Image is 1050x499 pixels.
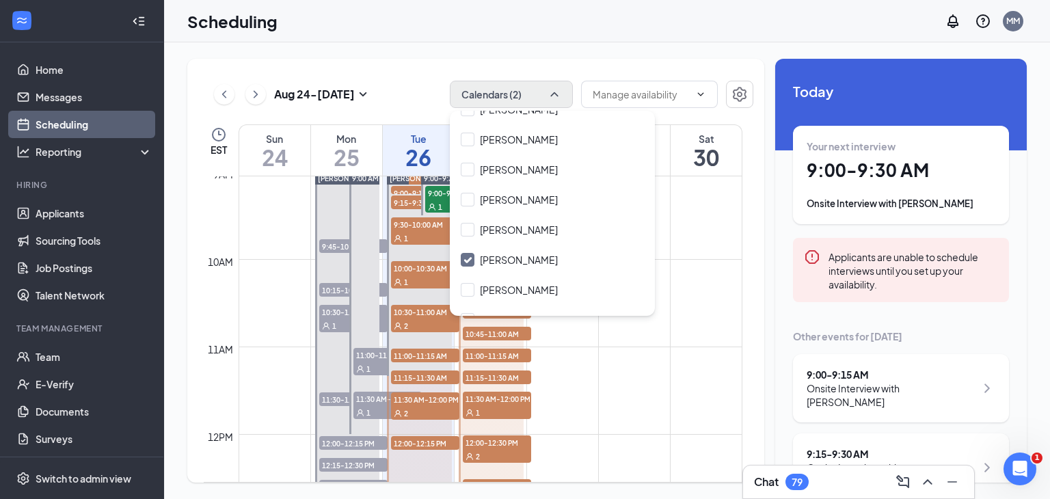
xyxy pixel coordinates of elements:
[318,174,375,183] span: [PERSON_NAME]
[249,86,262,103] svg: ChevronRight
[424,174,469,183] span: 9:00-9:30 AM
[807,368,975,381] div: 9:00 - 9:15 AM
[239,132,310,146] div: Sun
[807,447,975,461] div: 9:15 - 9:30 AM
[391,305,459,319] span: 10:30-11:00 AM
[463,349,531,362] span: 11:00-11:15 AM
[1006,15,1020,27] div: MM
[892,471,914,493] button: ComposeMessage
[919,474,936,490] svg: ChevronUp
[1004,453,1036,485] iframe: Intercom live chat
[695,89,706,100] svg: ChevronDown
[319,436,388,450] span: 12:00-12:15 PM
[319,392,388,406] span: 11:30-11:45 AM
[394,322,402,330] svg: User
[945,13,961,29] svg: Notifications
[36,472,131,485] div: Switch to admin view
[16,472,30,485] svg: Settings
[944,474,960,490] svg: Minimize
[466,453,474,461] svg: User
[917,471,939,493] button: ChevronUp
[211,126,227,143] svg: Clock
[239,146,310,169] h1: 24
[391,436,459,450] span: 12:00-12:15 PM
[356,409,364,417] svg: User
[36,56,152,83] a: Home
[979,459,995,476] svg: ChevronRight
[548,87,561,101] svg: ChevronUp
[404,234,408,243] span: 1
[15,14,29,27] svg: WorkstreamLogo
[36,254,152,282] a: Job Postings
[36,282,152,309] a: Talent Network
[593,87,690,102] input: Manage availability
[941,471,963,493] button: Minimize
[391,186,459,200] span: 9:00-9:15 AM
[390,174,447,183] span: [PERSON_NAME]
[332,321,336,331] span: 1
[16,145,30,159] svg: Analysis
[476,408,480,418] span: 1
[383,146,454,169] h1: 26
[726,81,753,108] button: Settings
[319,283,388,297] span: 10:15-10:30 AM
[807,461,975,488] div: Onsite Interview with [PERSON_NAME]
[217,86,231,103] svg: ChevronLeft
[463,370,531,384] span: 11:15-11:30 AM
[895,474,911,490] svg: ComposeMessage
[463,435,531,449] span: 12:00-12:30 PM
[36,370,152,398] a: E-Verify
[391,392,459,406] span: 11:30 AM-12:00 PM
[319,458,388,472] span: 12:15-12:30 PM
[36,227,152,254] a: Sourcing Tools
[319,305,388,319] span: 10:30-11:00 AM
[319,480,388,494] span: 12:30-1:00 PM
[394,409,402,418] svg: User
[214,84,234,105] button: ChevronLeft
[311,132,382,146] div: Mon
[391,217,459,231] span: 9:30-10:00 AM
[391,370,459,384] span: 11:15-11:30 AM
[450,81,573,108] button: Calendars (2)ChevronUp
[731,86,748,103] svg: Settings
[211,143,227,157] span: EST
[671,125,742,176] a: August 30, 2025
[807,159,995,182] h1: 9:00 - 9:30 AM
[322,322,330,330] svg: User
[793,81,1009,102] span: Today
[1032,453,1042,463] span: 1
[391,261,459,275] span: 10:00-10:30 AM
[352,174,413,183] span: 9:00 AM-12:00 PM
[754,474,779,489] h3: Chat
[807,139,995,153] div: Your next interview
[463,479,531,493] span: 12:30-12:45 PM
[205,254,236,269] div: 10am
[383,132,454,146] div: Tue
[438,202,442,212] span: 1
[36,145,153,159] div: Reporting
[311,146,382,169] h1: 25
[36,200,152,227] a: Applicants
[205,429,236,444] div: 12pm
[466,409,474,417] svg: User
[807,197,995,211] div: Onsite Interview with [PERSON_NAME]
[36,83,152,111] a: Messages
[404,409,408,418] span: 2
[975,13,991,29] svg: QuestionInfo
[205,342,236,357] div: 11am
[671,146,742,169] h1: 30
[425,186,494,200] span: 9:00-9:30 AM
[319,239,388,253] span: 9:45-10:00 AM
[671,132,742,146] div: Sat
[36,111,152,138] a: Scheduling
[274,87,355,102] h3: Aug 24 - [DATE]
[16,179,150,191] div: Hiring
[394,278,402,286] svg: User
[404,278,408,287] span: 1
[383,125,454,176] a: August 26, 2025
[311,125,382,176] a: August 25, 2025
[353,392,422,405] span: 11:30 AM-12:00 PM
[428,203,436,211] svg: User
[476,452,480,461] span: 2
